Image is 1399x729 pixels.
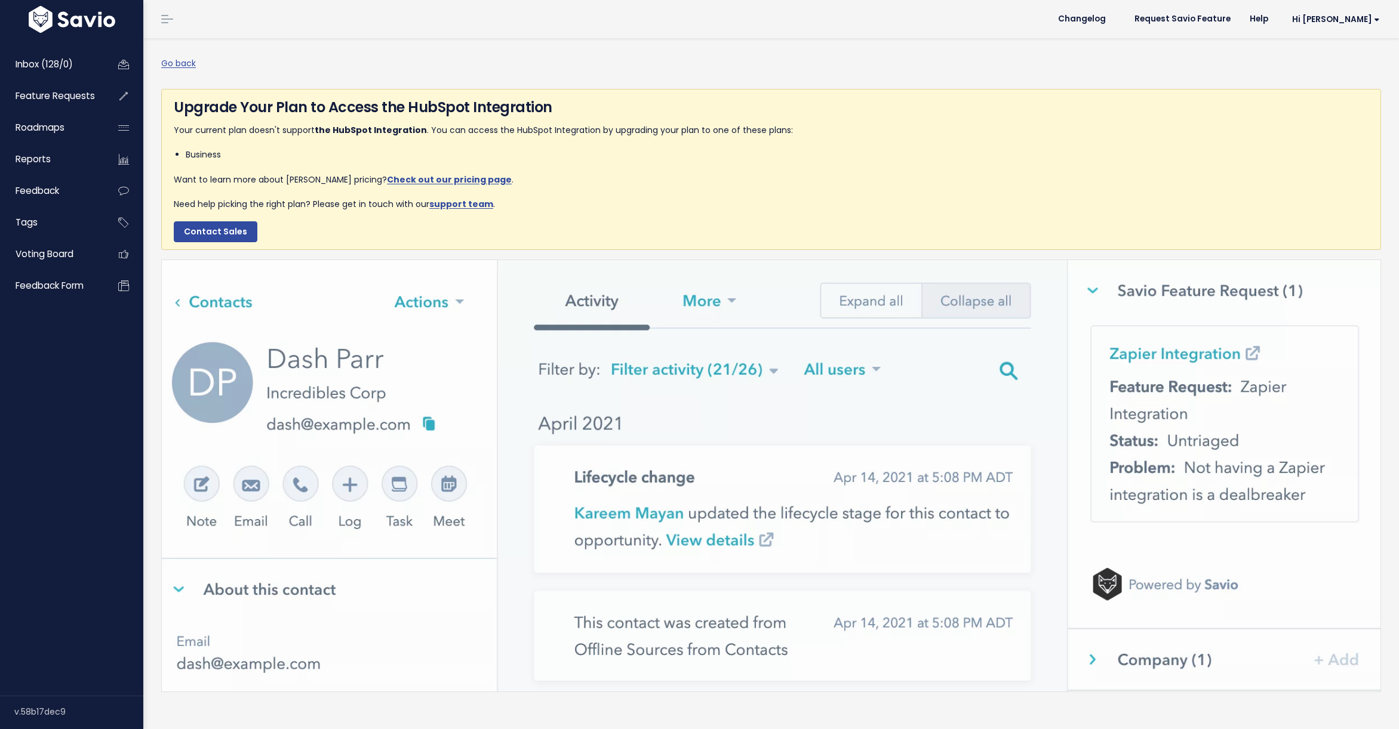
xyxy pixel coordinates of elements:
a: Reports [3,146,99,173]
span: Voting Board [16,248,73,260]
a: Hi [PERSON_NAME] [1278,10,1389,29]
img: logo-white.9d6f32f41409.svg [26,6,118,33]
a: support team [429,198,493,210]
span: Roadmaps [16,121,64,134]
a: Roadmaps [3,114,99,141]
a: Check out our pricing page [387,174,512,186]
strong: the HubSpot Integration [315,124,427,136]
span: Feedback form [16,279,84,292]
span: Changelog [1058,15,1106,23]
a: Help [1240,10,1278,28]
a: Go back [161,57,196,69]
span: Feedback [16,184,59,197]
p: Your current plan doesn't support . You can access the HubSpot Integration by upgrading your plan... [174,123,1369,138]
h4: Upgrade Your Plan to Access the HubSpot Integration [174,97,1369,118]
a: Contact Sales [174,221,257,243]
a: Feedback form [3,272,99,299]
span: Feature Requests [16,89,95,102]
a: Feature Requests [3,82,99,110]
div: v.58b17dec9 [14,696,143,727]
span: Tags [16,216,38,228]
span: Hi [PERSON_NAME] [1292,15,1380,24]
span: Reports [16,153,51,165]
span: Inbox (128/0) [16,58,73,70]
li: Business [186,147,1369,162]
a: Tags [3,209,99,236]
a: Request Savio Feature [1125,10,1240,28]
a: Feedback [3,177,99,205]
img: the-hubspot-integration.png [161,260,1381,692]
a: Voting Board [3,240,99,268]
a: Inbox (128/0) [3,51,99,78]
p: Want to learn more about [PERSON_NAME] pricing? . [174,172,1369,187]
p: Need help picking the right plan? Please get in touch with our . [174,197,1369,212]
